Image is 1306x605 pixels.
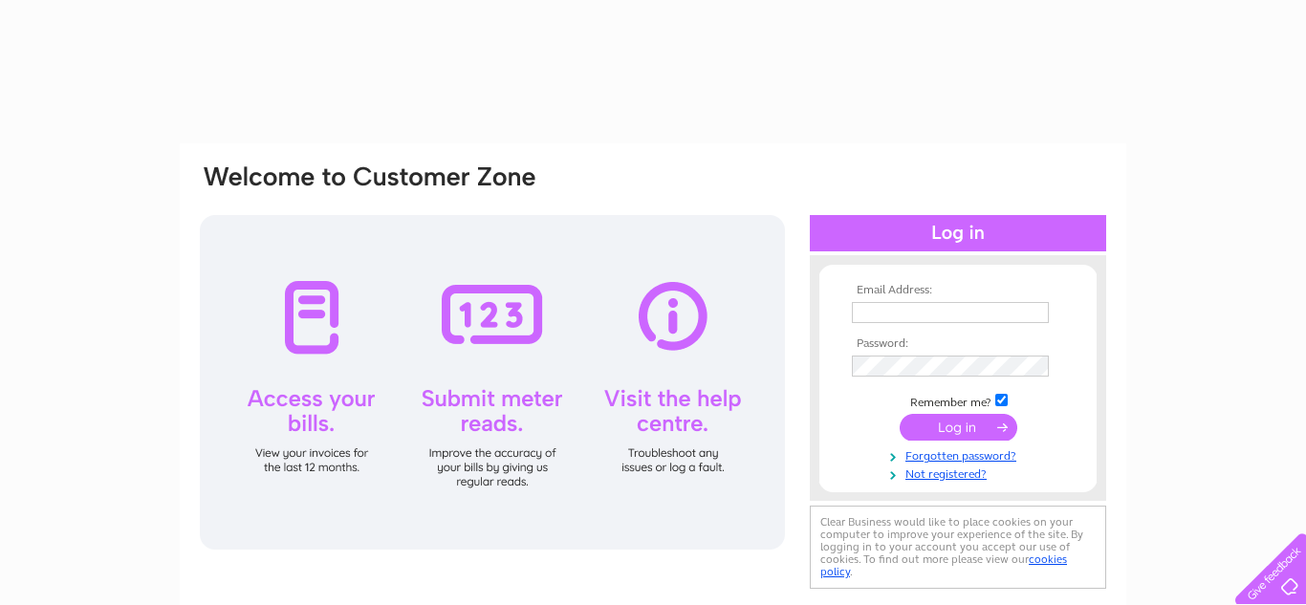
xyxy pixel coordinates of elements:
div: Clear Business would like to place cookies on your computer to improve your experience of the sit... [810,506,1106,589]
a: Not registered? [852,464,1069,482]
a: cookies policy [820,552,1067,578]
th: Password: [847,337,1069,351]
th: Email Address: [847,284,1069,297]
a: Forgotten password? [852,445,1069,464]
td: Remember me? [847,391,1069,410]
input: Submit [900,414,1017,441]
